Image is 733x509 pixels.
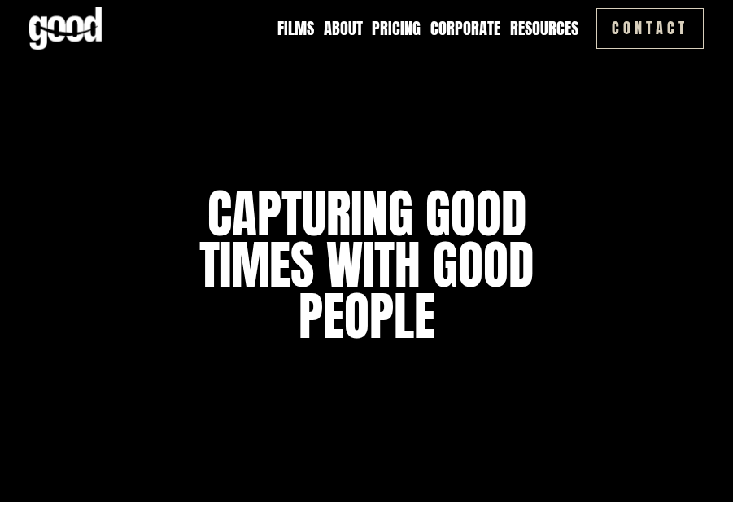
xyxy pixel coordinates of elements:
a: Films [277,17,314,40]
span: Resources [510,19,578,38]
h1: capturing good times with good people [198,188,534,342]
a: About [324,17,363,40]
a: folder dropdown [510,17,578,40]
a: Pricing [372,17,421,40]
a: Corporate [430,17,500,40]
a: Contact [596,8,704,50]
img: Good Feeling Films [29,7,102,50]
